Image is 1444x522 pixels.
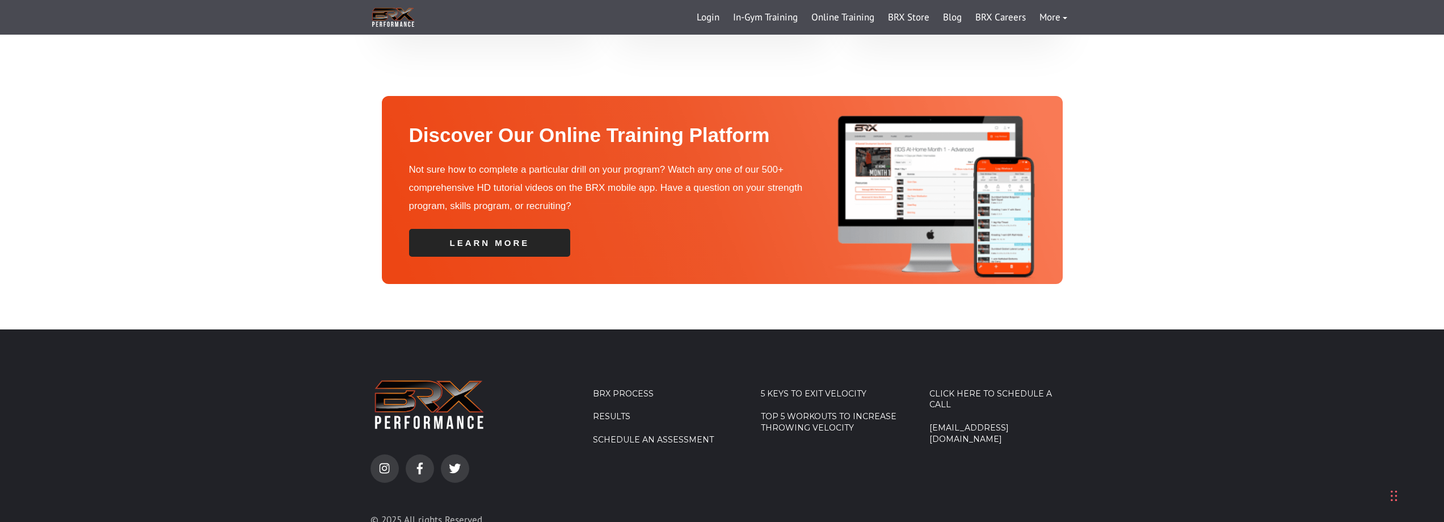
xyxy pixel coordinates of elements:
[690,4,1074,31] div: Navigation Menu
[409,164,803,212] span: Not sure how to complete a particular drill on your program? Watch any one of our 500+ comprehens...
[371,454,399,483] a: instagram
[409,124,770,146] span: Discover Our Online Training Platform
[881,4,936,31] a: BRX Store
[805,4,881,31] a: Online Training
[1033,4,1074,31] a: More
[690,4,726,31] a: Login
[371,375,488,435] img: BRX Transparent Logo-2
[593,435,738,446] a: Schedule an Assessment
[761,411,906,433] a: Top 5 Workouts to Increase Throwing Velocity
[761,389,906,400] a: 5 Keys to Exit Velocity
[969,4,1033,31] a: BRX Careers
[929,389,1074,457] div: Navigation Menu
[593,411,738,423] a: Results
[1283,399,1444,522] iframe: Chat Widget
[929,423,1074,445] a: [EMAIL_ADDRESS][DOMAIN_NAME]
[409,229,571,257] a: learn more
[371,6,416,29] img: BRX Transparent Logo-2
[593,389,738,458] div: Navigation Menu
[406,454,434,483] a: facebook-f
[761,389,906,446] div: Navigation Menu
[726,4,805,31] a: In-Gym Training
[936,4,969,31] a: Blog
[441,454,469,483] a: twitter
[593,389,738,400] a: BRX Process
[1391,479,1397,513] div: Drag
[929,389,1074,411] a: Click Here To Schedule A Call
